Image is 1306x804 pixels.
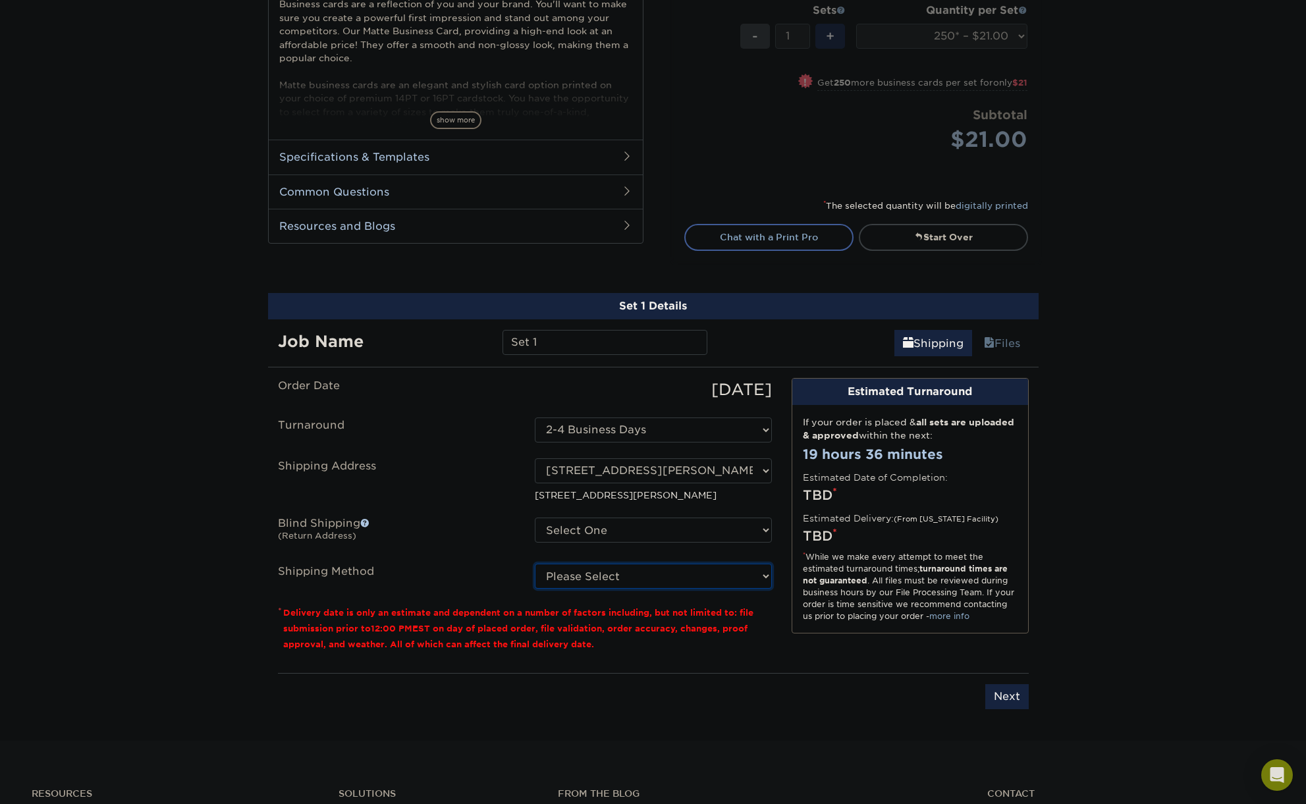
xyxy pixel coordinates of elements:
span: shipping [903,337,913,350]
h2: Resources and Blogs [269,209,643,243]
small: Delivery date is only an estimate and dependent on a number of factors including, but not limited... [283,608,753,649]
a: Contact [987,788,1274,799]
span: 12:00 PM [371,624,412,633]
a: Shipping [894,330,972,356]
h2: Common Questions [269,174,643,209]
div: While we make every attempt to meet the estimated turnaround times; . All files must be reviewed ... [803,551,1018,622]
input: Enter a job name [503,330,707,355]
h4: From the Blog [558,788,952,799]
div: TBD [803,526,1018,546]
label: Shipping Method [268,564,525,589]
span: files [984,337,994,350]
label: Estimated Delivery: [803,512,998,525]
p: [STREET_ADDRESS][PERSON_NAME] [535,489,772,502]
small: (Return Address) [278,531,356,541]
small: The selected quantity will be [823,201,1028,211]
a: digitally printed [956,201,1028,211]
a: more info [929,611,969,621]
a: Start Over [859,224,1028,250]
label: Turnaround [268,417,525,442]
div: Set 1 Details [268,293,1039,319]
a: Chat with a Print Pro [684,224,854,250]
div: Open Intercom Messenger [1261,759,1293,791]
h2: Specifications & Templates [269,140,643,174]
div: [DATE] [525,378,782,402]
label: Estimated Date of Completion: [803,471,948,484]
label: Blind Shipping [268,518,525,548]
div: Estimated Turnaround [792,379,1028,405]
a: Files [975,330,1029,356]
strong: Job Name [278,332,364,351]
input: Next [985,684,1029,709]
small: (From [US_STATE] Facility) [894,515,998,523]
label: Shipping Address [268,458,525,502]
div: 19 hours 36 minutes [803,444,1018,464]
h4: Solutions [339,788,538,799]
h4: Resources [32,788,319,799]
div: TBD [803,485,1018,505]
div: If your order is placed & within the next: [803,415,1018,442]
label: Order Date [268,378,525,402]
span: show more [430,111,481,129]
